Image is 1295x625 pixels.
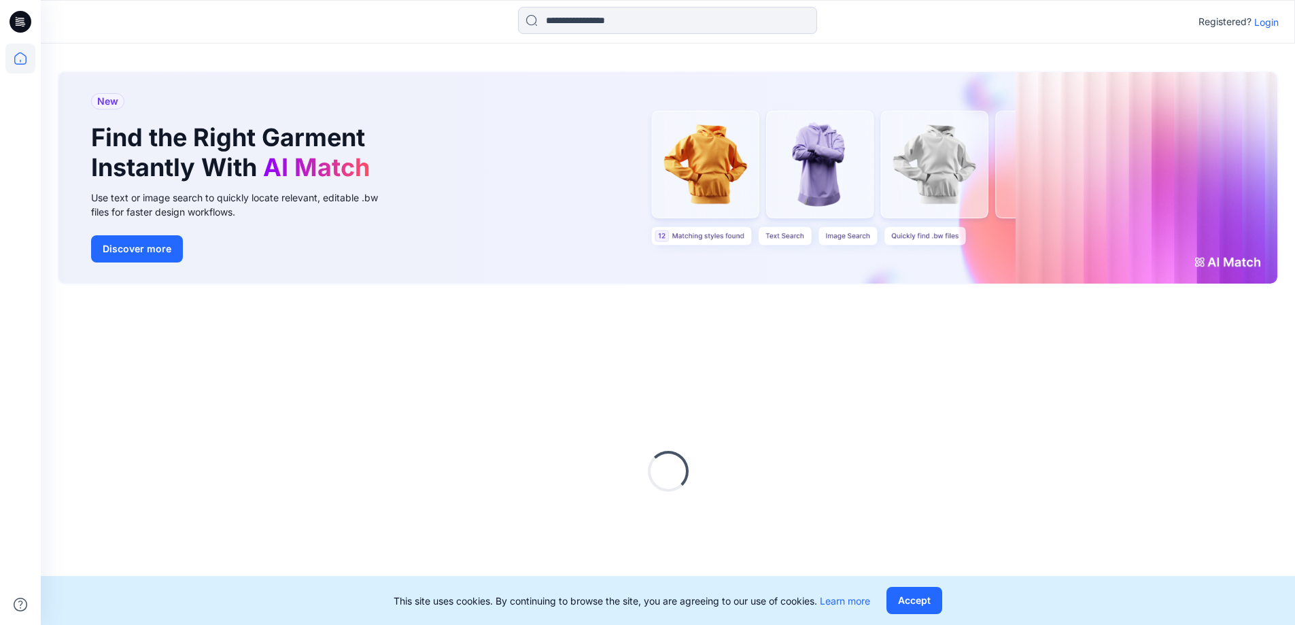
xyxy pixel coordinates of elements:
a: Learn more [820,595,870,607]
span: New [97,93,118,109]
p: Login [1254,15,1279,29]
p: Registered? [1198,14,1251,30]
p: This site uses cookies. By continuing to browse the site, you are agreeing to our use of cookies. [394,594,870,608]
button: Accept [886,587,942,614]
div: Use text or image search to quickly locate relevant, editable .bw files for faster design workflows. [91,190,397,219]
button: Discover more [91,235,183,263]
h1: Find the Right Garment Instantly With [91,123,377,182]
span: AI Match [263,152,370,182]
